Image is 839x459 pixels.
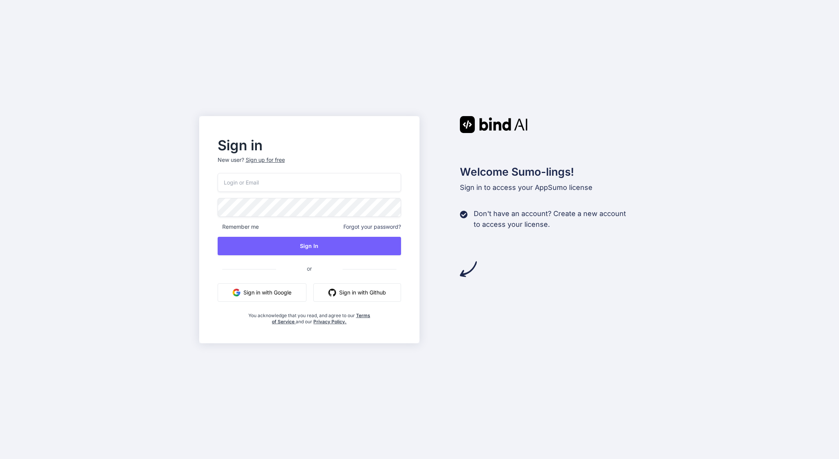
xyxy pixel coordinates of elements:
[343,223,401,231] span: Forgot your password?
[246,156,285,164] div: Sign up for free
[218,139,401,151] h2: Sign in
[460,261,477,278] img: arrow
[272,313,370,324] a: Terms of Service
[233,289,240,296] img: google
[218,223,259,231] span: Remember me
[313,283,401,302] button: Sign in with Github
[328,289,336,296] img: github
[218,237,401,255] button: Sign In
[218,283,306,302] button: Sign in with Google
[460,182,640,193] p: Sign in to access your AppSumo license
[218,173,401,192] input: Login or Email
[218,156,401,173] p: New user?
[460,116,528,133] img: Bind AI logo
[313,319,346,324] a: Privacy Policy.
[474,208,626,230] p: Don't have an account? Create a new account to access your license.
[248,308,370,325] div: You acknowledge that you read, and agree to our and our
[460,164,640,180] h2: Welcome Sumo-lings!
[276,259,343,278] span: or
